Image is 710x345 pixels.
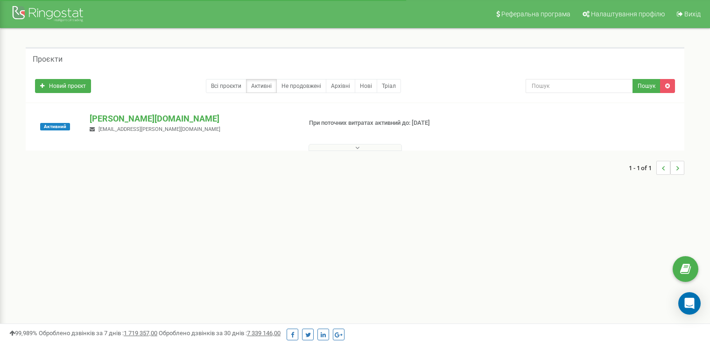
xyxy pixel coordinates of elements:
span: Реферальна програма [501,10,570,18]
a: Активні [246,79,277,93]
span: Вихід [684,10,701,18]
u: 7 339 146,00 [247,330,281,337]
a: Всі проєкти [206,79,246,93]
nav: ... [629,151,684,184]
span: 1 - 1 of 1 [629,161,656,175]
a: Архівні [326,79,355,93]
a: Тріал [377,79,401,93]
span: Оброблено дзвінків за 30 днів : [159,330,281,337]
button: Пошук [633,79,661,93]
span: Оброблено дзвінків за 7 днів : [39,330,157,337]
span: 99,989% [9,330,37,337]
a: Нові [355,79,377,93]
span: [EMAIL_ADDRESS][PERSON_NAME][DOMAIN_NAME] [98,126,220,132]
p: При поточних витратах активний до: [DATE] [309,119,458,128]
a: Не продовжені [276,79,326,93]
h5: Проєкти [33,55,63,64]
u: 1 719 357,00 [124,330,157,337]
span: Активний [40,123,70,130]
div: Open Intercom Messenger [678,292,701,315]
input: Пошук [526,79,633,93]
span: Налаштування профілю [591,10,665,18]
p: [PERSON_NAME][DOMAIN_NAME] [90,113,294,125]
a: Новий проєкт [35,79,91,93]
